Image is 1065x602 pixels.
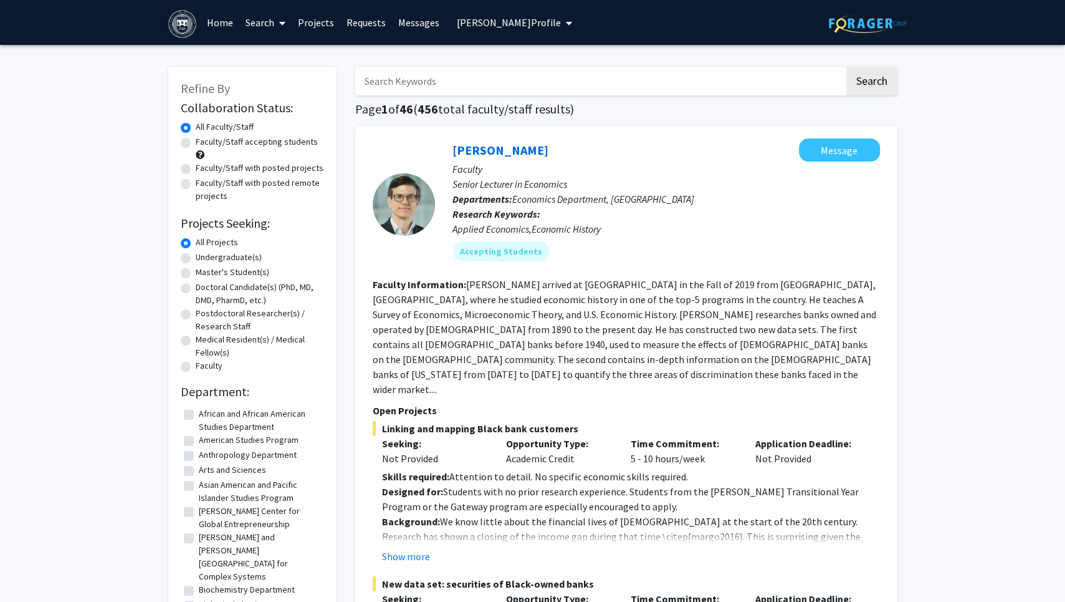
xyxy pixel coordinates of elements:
p: Senior Lecturer in Economics [452,177,880,192]
span: 456 [418,101,438,117]
label: Faculty [196,359,222,372]
div: Not Provided [382,451,488,466]
label: Asian American and Pacific Islander Studies Program [199,478,321,505]
span: Refine By [181,80,230,96]
div: Applied Economics,Economic History [452,221,880,236]
label: All Projects [196,236,238,249]
p: Attention to detail. No specific economic skills required. [382,469,880,484]
button: Search [846,67,897,95]
label: Faculty/Staff with posted remote projects [196,177,324,203]
span: 46 [399,101,413,117]
h2: Department: [181,384,324,399]
p: Seeking: [382,436,488,451]
span: [PERSON_NAME] Profile [457,16,561,29]
a: Messages [392,1,446,44]
img: Brandeis University Logo [168,10,196,38]
b: Research Keywords: [452,208,540,220]
strong: Skills required: [382,470,449,483]
input: Search Keywords [355,67,844,95]
label: Biochemistry Department [199,583,295,596]
div: Academic Credit [497,436,621,466]
p: We know little about the financial lives of [DEMOGRAPHIC_DATA] at the start of the 20th century. ... [382,514,880,589]
div: 5 - 10 hours/week [621,436,746,466]
p: Open Projects [373,403,880,418]
span: New data set: securities of Black-owned banks [373,576,880,591]
iframe: Chat [9,546,53,593]
h1: Page of ( total faculty/staff results) [355,102,897,117]
label: Doctoral Candidate(s) (PhD, MD, DMD, PharmD, etc.) [196,281,324,307]
label: [PERSON_NAME] Center for Global Entrepreneurship [199,505,321,531]
label: African and African American Studies Department [199,407,321,434]
b: Faculty Information: [373,278,466,291]
p: Students with no prior research experience. Students from the [PERSON_NAME] Transitional Year Pro... [382,484,880,514]
a: [PERSON_NAME] [452,142,548,158]
label: American Studies Program [199,434,298,447]
span: Linking and mapping Black bank customers [373,421,880,436]
label: Postdoctoral Researcher(s) / Research Staff [196,307,324,333]
label: Arts and Sciences [199,464,266,477]
label: [PERSON_NAME] and [PERSON_NAME][GEOGRAPHIC_DATA] for Complex Systems [199,531,321,583]
h2: Projects Seeking: [181,216,324,231]
p: Application Deadline: [755,436,861,451]
label: Faculty/Staff accepting students [196,135,318,148]
a: Requests [340,1,392,44]
p: Opportunity Type: [506,436,612,451]
button: Show more [382,549,430,564]
span: 1 [381,101,388,117]
label: Master's Student(s) [196,266,269,279]
label: Medical Resident(s) / Medical Fellow(s) [196,333,324,359]
mat-chip: Accepting Students [452,241,550,261]
strong: Designed for: [382,485,443,498]
span: Economics Department, [GEOGRAPHIC_DATA] [512,193,694,205]
label: All Faculty/Staff [196,120,254,134]
a: Search [239,1,292,44]
p: Faculty [452,162,880,177]
a: Home [201,1,239,44]
div: Not Provided [746,436,871,466]
strong: Background: [382,515,440,528]
img: ForagerOne Logo [829,14,907,33]
h2: Collaboration Status: [181,100,324,115]
label: Anthropology Department [199,449,297,462]
button: Message Geoff Clarke [799,138,880,162]
a: Projects [292,1,340,44]
label: Undergraduate(s) [196,251,262,264]
b: Departments: [452,193,512,205]
label: Faculty/Staff with posted projects [196,162,323,175]
p: Time Commitment: [631,436,737,451]
fg-read-more: [PERSON_NAME] arrived at [GEOGRAPHIC_DATA] in the Fall of 2019 from [GEOGRAPHIC_DATA], [GEOGRAPHI... [373,278,876,396]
